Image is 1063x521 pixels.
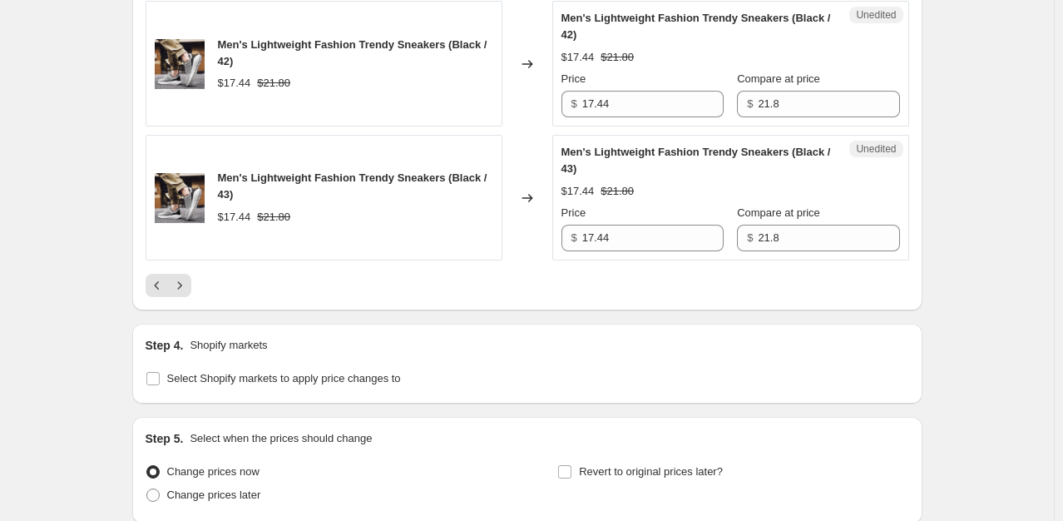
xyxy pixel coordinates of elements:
[146,337,184,354] h2: Step 4.
[561,206,586,219] span: Price
[167,372,401,385] span: Select Shopify markets to apply price changes to
[561,146,831,175] span: Men's Lightweight Fashion Trendy Sneakers (Black / 43)
[579,465,723,478] span: Revert to original prices later?
[737,72,820,85] span: Compare at price
[155,39,205,89] img: 916c51b0-9058-41dc-82a9-abe56b59e982_80x.jpg
[737,206,820,219] span: Compare at price
[218,171,487,201] span: Men's Lightweight Fashion Trendy Sneakers (Black / 43)
[571,97,577,110] span: $
[747,97,753,110] span: $
[190,337,267,354] p: Shopify markets
[190,430,372,447] p: Select when the prices should change
[856,142,896,156] span: Unedited
[167,465,260,478] span: Change prices now
[167,489,261,501] span: Change prices later
[601,49,634,66] strike: $21.80
[146,274,169,297] button: Previous
[155,173,205,223] img: 916c51b0-9058-41dc-82a9-abe56b59e982_80x.jpg
[218,209,251,226] div: $17.44
[856,8,896,22] span: Unedited
[561,49,595,66] div: $17.44
[257,209,290,226] strike: $21.80
[561,72,586,85] span: Price
[168,274,191,297] button: Next
[561,12,831,41] span: Men's Lightweight Fashion Trendy Sneakers (Black / 42)
[571,231,577,244] span: $
[257,75,290,92] strike: $21.80
[601,183,634,200] strike: $21.80
[561,183,595,200] div: $17.44
[218,75,251,92] div: $17.44
[146,430,184,447] h2: Step 5.
[218,38,487,67] span: Men's Lightweight Fashion Trendy Sneakers (Black / 42)
[747,231,753,244] span: $
[146,274,191,297] nav: Pagination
